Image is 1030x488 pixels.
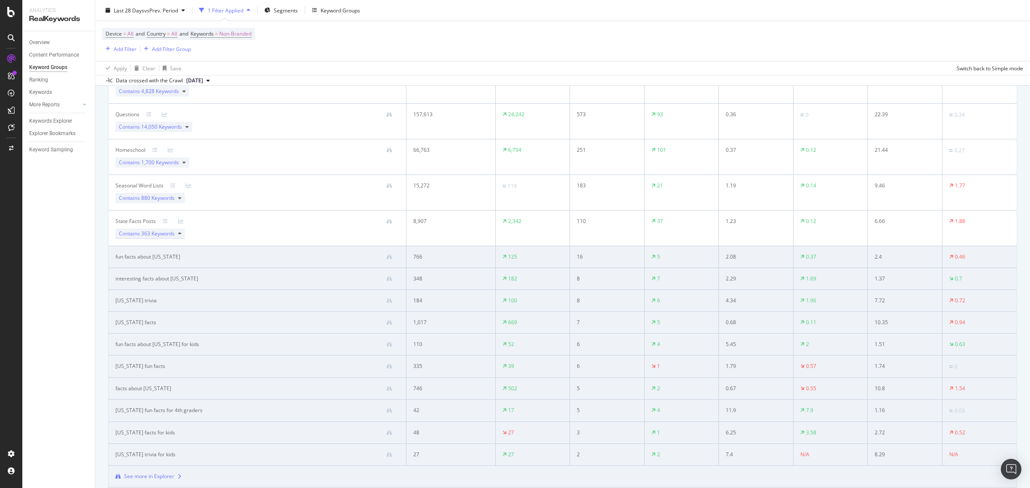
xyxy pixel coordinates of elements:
[29,38,50,47] div: Overview
[141,159,179,166] span: 1,700 Keywords
[219,28,251,40] span: Non-Branded
[726,275,780,283] div: 2.29
[29,129,89,138] a: Explorer Bookmarks
[806,297,816,304] div: 1.96
[577,451,631,458] div: 2
[949,451,958,458] div: N/A
[726,182,780,190] div: 1.19
[115,253,180,261] div: fun facts about california
[413,111,481,118] div: 157,613
[875,319,929,326] div: 10.35
[413,451,481,458] div: 27
[115,473,400,480] a: See more in Explorer
[131,61,155,75] button: Clear
[875,297,929,304] div: 7.72
[183,75,213,86] button: [DATE]
[726,297,780,304] div: 4.34
[115,297,157,304] div: california trivia
[657,407,660,414] div: 4
[413,275,481,283] div: 348
[115,217,156,225] div: State Facts Posts
[806,429,816,437] div: 3.58
[726,451,780,458] div: 7.4
[806,253,816,261] div: 0.37
[726,407,780,414] div: 11.9
[115,451,176,458] div: texas trivia for kids
[29,75,89,84] a: Ranking
[102,61,127,75] button: Apply
[116,77,183,84] div: Data crossed with the Crawl
[577,297,631,304] div: 8
[508,429,514,437] div: 27
[508,385,517,392] div: 502
[577,319,631,326] div: 7
[806,385,816,392] div: 0.55
[954,147,965,154] div: 0.27
[577,146,631,154] div: 251
[147,30,166,37] span: Country
[657,451,660,458] div: 2
[140,44,191,54] button: Add Filter Group
[115,407,203,414] div: california fun facts for 4th graders
[159,61,182,75] button: Save
[141,123,182,130] span: 14,050 Keywords
[657,146,666,154] div: 101
[726,385,780,392] div: 0.67
[657,182,663,190] div: 21
[875,182,929,190] div: 9.46
[726,253,780,261] div: 2.08
[124,473,174,480] div: See more in Explorer
[29,14,88,24] div: RealKeywords
[141,87,179,95] span: 4,828 Keywords
[115,340,199,348] div: fun facts about california for kids
[508,407,514,414] div: 17
[215,30,218,37] span: =
[191,30,214,37] span: Keywords
[142,64,155,72] div: Clear
[726,362,780,370] div: 1.79
[875,340,929,348] div: 1.51
[208,6,243,14] div: 1 Filter Applied
[657,217,663,225] div: 37
[508,275,517,283] div: 182
[106,30,122,37] span: Device
[115,146,145,154] div: Homeschool
[274,6,298,14] span: Segments
[29,117,72,126] div: Keywords Explorer
[115,429,175,437] div: california facts for kids
[119,123,182,131] span: Contains
[119,159,179,166] span: Contains
[577,362,631,370] div: 6
[141,230,175,237] span: 363 Keywords
[136,30,145,37] span: and
[186,77,203,84] span: 2025 Aug. 17th
[806,217,816,225] div: 0.12
[29,51,79,60] div: Content Performance
[119,230,175,238] span: Contains
[726,429,780,437] div: 6.25
[949,114,953,116] img: Equal
[29,7,88,14] div: Analytics
[29,145,73,154] div: Keyword Sampling
[657,297,660,304] div: 6
[955,253,965,261] div: 0.46
[508,451,514,458] div: 27
[261,3,301,17] button: Segments
[115,275,198,283] div: interesting facts about california
[657,319,660,326] div: 5
[875,385,929,392] div: 10.8
[806,182,816,190] div: 0.14
[955,182,965,190] div: 1.77
[115,362,165,370] div: california fun facts
[152,45,191,52] div: Add Filter Group
[413,182,481,190] div: 15,272
[115,319,156,326] div: california facts
[29,129,76,138] div: Explorer Bookmarks
[309,3,364,17] button: Keyword Groups
[800,114,804,116] img: Equal
[955,319,965,326] div: 0.94
[115,385,171,392] div: facts about california
[875,275,929,283] div: 1.37
[955,429,965,437] div: 0.52
[806,319,816,326] div: 0.11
